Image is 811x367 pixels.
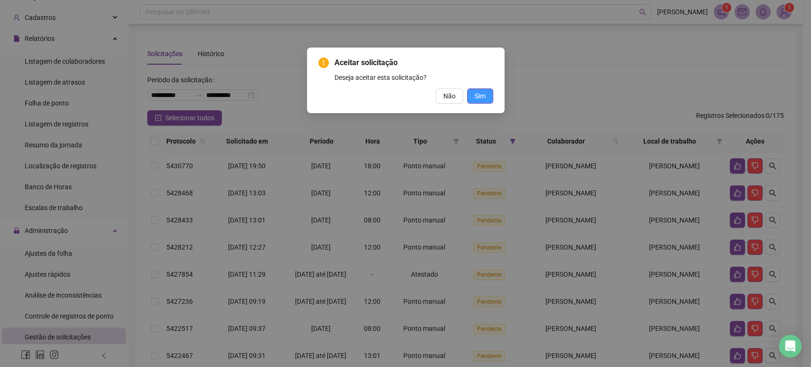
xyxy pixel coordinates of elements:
button: Não [436,88,463,104]
span: Aceitar solicitação [334,57,493,68]
button: Sim [467,88,493,104]
span: Sim [475,91,486,101]
div: Deseja aceitar esta solicitação? [334,72,493,83]
span: Não [443,91,456,101]
span: exclamation-circle [318,58,329,68]
div: Open Intercom Messenger [779,335,801,357]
